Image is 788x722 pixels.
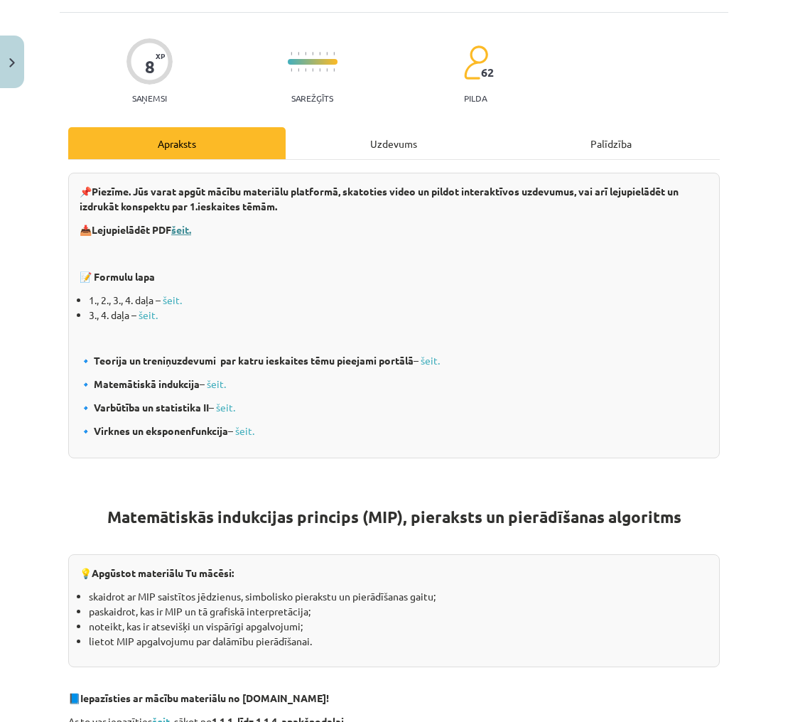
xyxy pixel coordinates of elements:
[502,127,720,159] div: Palīdzība
[291,68,292,72] img: icon-short-line-57e1e144782c952c97e751825c79c345078a6d821885a25fce030b3d8c18986b.svg
[92,223,171,236] b: Lejupielādēt PDF
[291,93,333,103] p: Sarežģīts
[305,52,306,55] img: icon-short-line-57e1e144782c952c97e751825c79c345078a6d821885a25fce030b3d8c18986b.svg
[89,589,708,604] li: skaidrot ar MIP saistītos jēdzienus, simbolisko pierakstu un pierādīšanas gaitu;
[286,127,503,159] div: Uzdevums
[326,68,328,72] img: icon-short-line-57e1e144782c952c97e751825c79c345078a6d821885a25fce030b3d8c18986b.svg
[89,634,708,649] li: lietot MIP apgalvojumu par dalāmību pierādīšanai.
[80,377,708,392] p: –
[305,68,306,72] img: icon-short-line-57e1e144782c952c97e751825c79c345078a6d821885a25fce030b3d8c18986b.svg
[80,401,209,414] b: 🔹 Varbūtība un statistika II
[80,222,708,237] p: 📥
[312,52,313,55] img: icon-short-line-57e1e144782c952c97e751825c79c345078a6d821885a25fce030b3d8c18986b.svg
[89,619,708,634] li: noteikt, kas ir atsevišķi un vispārīgi apgalvojumi;
[163,293,182,306] a: šeit.
[312,68,313,72] img: icon-short-line-57e1e144782c952c97e751825c79c345078a6d821885a25fce030b3d8c18986b.svg
[126,93,173,103] p: Saņemsi
[80,377,200,390] b: 🔹 Matemātiskā indukcija
[80,185,679,212] b: Piezīme. Jūs varat apgūt mācību materiālu platformā, skatoties video un pildot interaktīvos uzdev...
[464,93,487,103] p: pilda
[80,270,155,283] b: 📝 Formulu lapa
[291,52,292,55] img: icon-short-line-57e1e144782c952c97e751825c79c345078a6d821885a25fce030b3d8c18986b.svg
[9,58,15,68] img: icon-close-lesson-0947bae3869378f0d4975bcd49f059093ad1ed9edebbc8119c70593378902aed.svg
[80,424,228,437] b: 🔹 Virknes un eksponenfunkcija
[319,68,320,72] img: icon-short-line-57e1e144782c952c97e751825c79c345078a6d821885a25fce030b3d8c18986b.svg
[68,691,720,706] p: 📘
[421,354,440,367] a: šeit.
[139,308,158,321] a: šeit.
[80,424,708,438] p: –
[80,400,708,415] p: –
[171,223,191,236] a: šeit.
[298,52,299,55] img: icon-short-line-57e1e144782c952c97e751825c79c345078a6d821885a25fce030b3d8c18986b.svg
[326,52,328,55] img: icon-short-line-57e1e144782c952c97e751825c79c345078a6d821885a25fce030b3d8c18986b.svg
[68,127,286,159] div: Apraksts
[80,354,414,367] b: 🔹 Teorija un treniņuzdevumi par katru ieskaites tēmu pieejami portālā
[481,66,494,79] span: 62
[80,691,329,704] strong: Iepazīsties ar mācību materiālu no [DOMAIN_NAME]!
[207,377,226,390] a: šeit.
[463,45,488,80] img: students-c634bb4e5e11cddfef0936a35e636f08e4e9abd3cc4e673bd6f9a4125e45ecb1.svg
[333,52,335,55] img: icon-short-line-57e1e144782c952c97e751825c79c345078a6d821885a25fce030b3d8c18986b.svg
[235,424,254,437] a: šeit.
[80,184,708,214] p: 📌
[156,52,165,60] span: XP
[92,566,234,579] b: Apgūstot materiālu Tu mācēsi:
[89,293,708,308] li: 1., 2., 3., 4. daļa –
[216,401,235,414] a: šeit.
[333,68,335,72] img: icon-short-line-57e1e144782c952c97e751825c79c345078a6d821885a25fce030b3d8c18986b.svg
[89,308,708,323] li: 3., 4. daļa –
[89,604,708,619] li: paskaidrot, kas ir MIP un tā grafiskā interpretācija;
[145,57,155,77] div: 8
[319,52,320,55] img: icon-short-line-57e1e144782c952c97e751825c79c345078a6d821885a25fce030b3d8c18986b.svg
[298,68,299,72] img: icon-short-line-57e1e144782c952c97e751825c79c345078a6d821885a25fce030b3d8c18986b.svg
[80,353,708,368] p: –
[80,566,708,581] p: 💡
[107,507,681,527] strong: Matemātiskās indukcijas princips (MIP), pieraksts un pierādīšanas algoritms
